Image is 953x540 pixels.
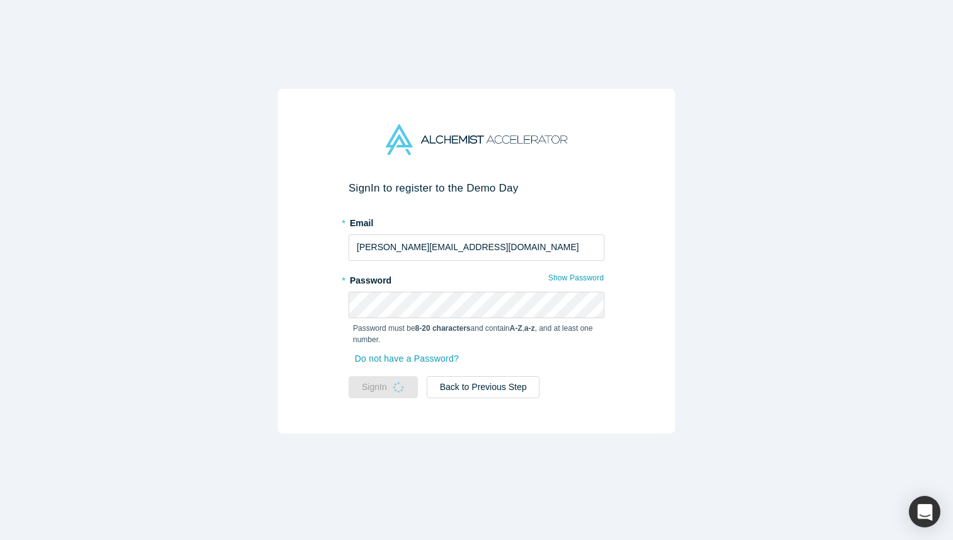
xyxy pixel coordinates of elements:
p: Password must be and contain , , and at least one number. [353,323,600,345]
a: Do not have a Password? [353,348,472,370]
img: Alchemist Accelerator Logo [386,124,567,155]
button: SignIn [349,376,418,398]
label: Password [349,270,604,287]
strong: A-Z [510,324,523,333]
button: Back to Previous Step [427,376,540,398]
label: Email [349,212,604,230]
button: Show Password [548,270,604,286]
strong: 8-20 characters [415,324,471,333]
h2: Sign In to register to the Demo Day [349,181,604,195]
strong: a-z [524,324,535,333]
